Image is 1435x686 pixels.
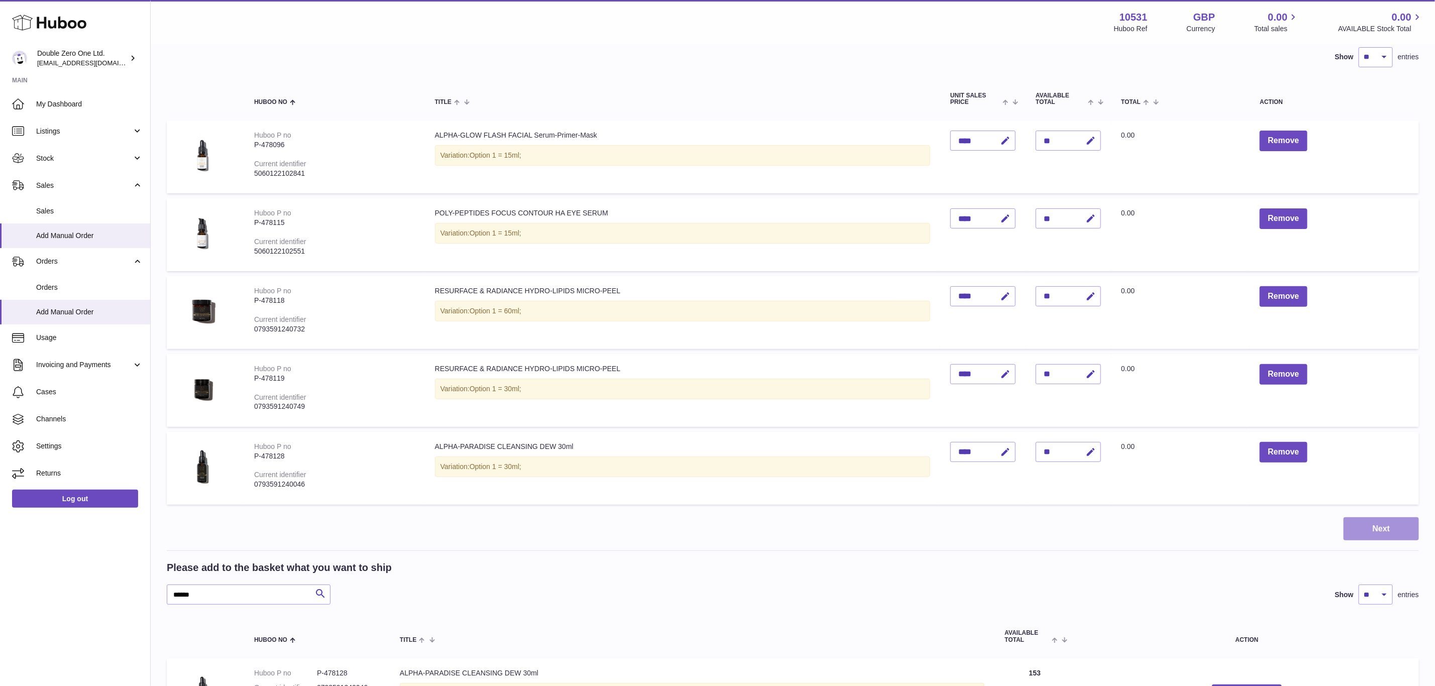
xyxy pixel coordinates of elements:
[36,231,143,241] span: Add Manual Order
[425,198,940,271] td: POLY-PEPTIDES FOCUS CONTOUR HA EYE SERUM
[425,121,940,193] td: ALPHA-GLOW FLASH FACIAL Serum-Primer-Mask
[254,218,415,227] div: P-478115
[1254,24,1299,34] span: Total sales
[36,360,132,370] span: Invoicing and Payments
[254,296,415,305] div: P-478118
[435,301,930,321] div: Variation:
[254,324,415,334] div: 0793591240732
[435,223,930,244] div: Variation:
[1121,365,1135,373] span: 0.00
[12,490,138,508] a: Log out
[470,307,521,315] span: Option 1 = 60ml;
[254,160,306,168] div: Current identifier
[177,286,227,336] img: RESURFACE & RADIANCE HYDRO-LIPIDS MICRO-PEEL
[36,206,143,216] span: Sales
[1398,52,1419,62] span: entries
[1114,24,1148,34] div: Huboo Ref
[254,402,415,411] div: 0793591240749
[317,668,380,678] dd: P-478128
[435,379,930,399] div: Variation:
[1005,630,1049,643] span: AVAILABLE Total
[1260,442,1307,463] button: Remove
[254,480,415,489] div: 0793591240046
[470,463,521,471] span: Option 1 = 30ml;
[254,365,291,373] div: Huboo P no
[37,49,128,68] div: Double Zero One Ltd.
[1121,131,1135,139] span: 0.00
[36,127,132,136] span: Listings
[1121,442,1135,450] span: 0.00
[36,469,143,478] span: Returns
[254,287,291,295] div: Huboo P no
[36,99,143,109] span: My Dashboard
[1260,131,1307,151] button: Remove
[1121,209,1135,217] span: 0.00
[36,387,143,397] span: Cases
[1121,287,1135,295] span: 0.00
[1120,11,1148,24] strong: 10531
[254,247,415,256] div: 5060122102551
[435,456,930,477] div: Variation:
[1193,11,1215,24] strong: GBP
[254,238,306,246] div: Current identifier
[254,169,415,178] div: 5060122102841
[36,283,143,292] span: Orders
[254,471,306,479] div: Current identifier
[950,92,1000,105] span: Unit Sales Price
[254,637,287,643] span: Huboo no
[1335,52,1354,62] label: Show
[177,442,227,492] img: ALPHA-PARADISE CLEANSING DEW 30ml
[1398,590,1419,600] span: entries
[254,131,291,139] div: Huboo P no
[425,432,940,505] td: ALPHA-PARADISE CLEANSING DEW 30ml
[36,333,143,342] span: Usage
[1036,92,1085,105] span: AVAILABLE Total
[1121,99,1141,105] span: Total
[254,451,415,461] div: P-478128
[470,229,521,237] span: Option 1 = 15ml;
[1344,517,1419,541] button: Next
[1075,620,1419,653] th: Action
[177,208,227,259] img: POLY-PEPTIDES FOCUS CONTOUR HA EYE SERUM
[36,307,143,317] span: Add Manual Order
[36,414,143,424] span: Channels
[254,374,415,383] div: P-478119
[37,59,148,67] span: [EMAIL_ADDRESS][DOMAIN_NAME]
[425,354,940,427] td: RESURFACE & RADIANCE HYDRO-LIPIDS MICRO-PEEL
[254,668,317,678] dt: Huboo P no
[435,99,452,105] span: Title
[1260,364,1307,385] button: Remove
[254,209,291,217] div: Huboo P no
[167,561,392,575] h2: Please add to the basket what you want to ship
[36,257,132,266] span: Orders
[435,145,930,166] div: Variation:
[1187,24,1216,34] div: Currency
[470,385,521,393] span: Option 1 = 30ml;
[12,51,27,66] img: internalAdmin-10531@internal.huboo.com
[425,276,940,349] td: RESURFACE & RADIANCE HYDRO-LIPIDS MICRO-PEEL
[36,154,132,163] span: Stock
[254,442,291,450] div: Huboo P no
[177,364,227,414] img: RESURFACE & RADIANCE HYDRO-LIPIDS MICRO-PEEL
[254,140,415,150] div: P-478096
[254,315,306,323] div: Current identifier
[36,441,143,451] span: Settings
[1254,11,1299,34] a: 0.00 Total sales
[400,637,416,643] span: Title
[254,99,287,105] span: Huboo no
[177,131,227,181] img: ALPHA-GLOW FLASH FACIAL Serum-Primer-Mask
[1338,11,1423,34] a: 0.00 AVAILABLE Stock Total
[1260,99,1409,105] div: Action
[1335,590,1354,600] label: Show
[470,151,521,159] span: Option 1 = 15ml;
[254,393,306,401] div: Current identifier
[1268,11,1288,24] span: 0.00
[1260,208,1307,229] button: Remove
[1338,24,1423,34] span: AVAILABLE Stock Total
[36,181,132,190] span: Sales
[1392,11,1411,24] span: 0.00
[1260,286,1307,307] button: Remove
